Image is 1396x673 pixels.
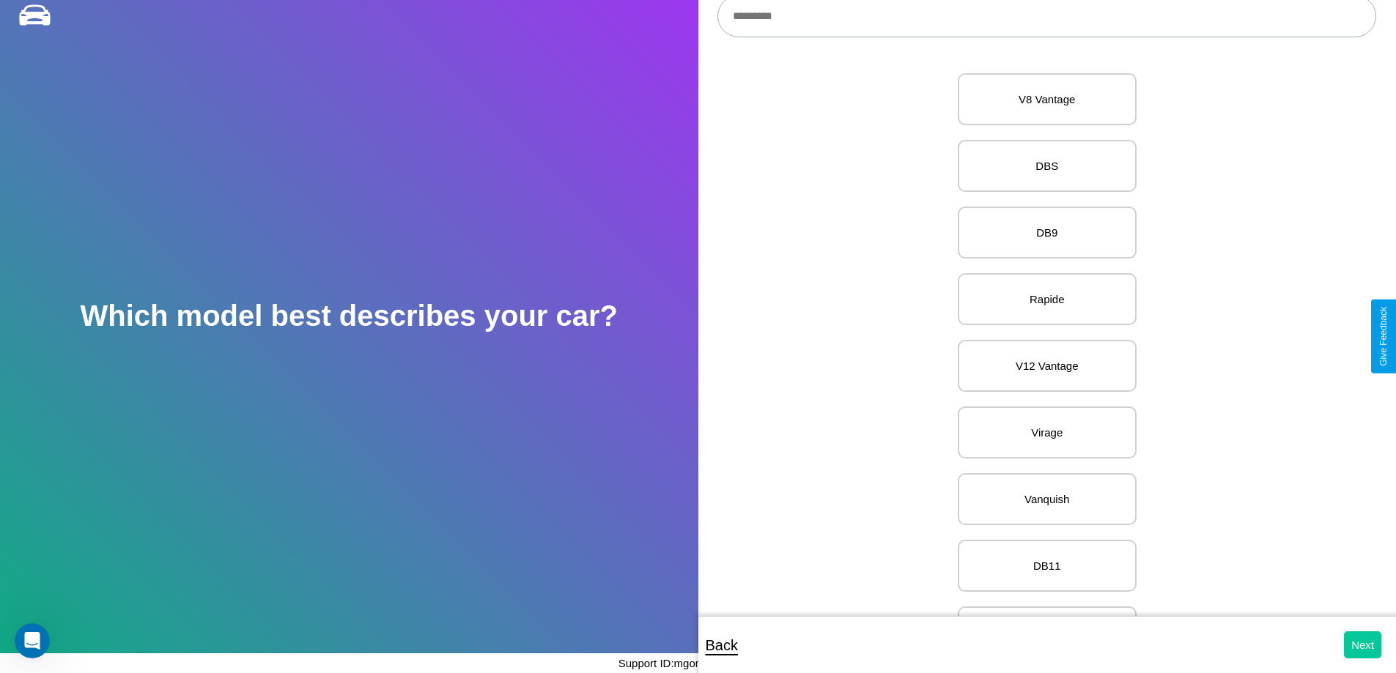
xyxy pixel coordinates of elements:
[974,223,1120,242] p: DB9
[974,156,1120,176] p: DBS
[974,556,1120,576] p: DB11
[974,489,1120,509] p: Vanquish
[974,89,1120,109] p: V8 Vantage
[80,300,618,332] h2: Which model best describes your car?
[974,289,1120,309] p: Rapide
[974,356,1120,376] p: V12 Vantage
[1378,307,1389,366] div: Give Feedback
[1344,631,1381,658] button: Next
[706,632,738,658] p: Back
[974,423,1120,442] p: Virage
[618,653,778,673] p: Support ID: mgom7yq6rhr7rwrritc
[15,623,50,658] iframe: Intercom live chat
